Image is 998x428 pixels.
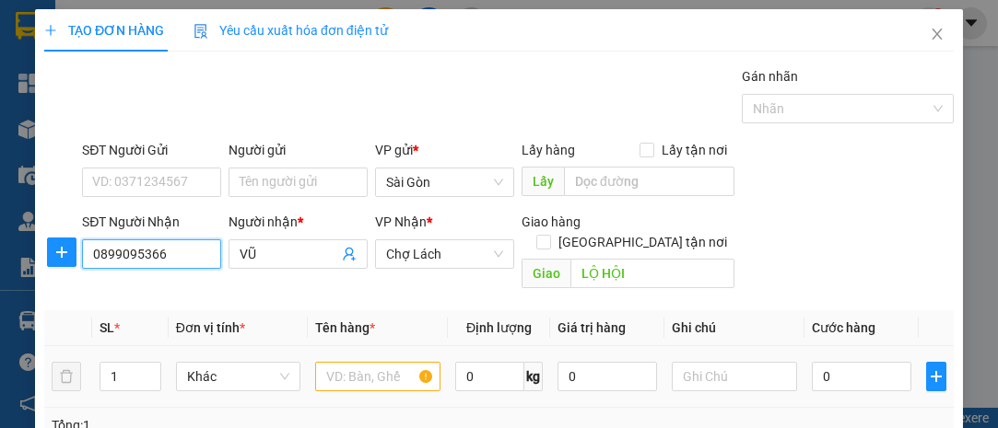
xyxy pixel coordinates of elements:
span: Chợ Lách [386,240,503,268]
span: close [930,27,945,41]
input: Dọc đường [564,167,734,196]
span: Lấy [522,167,564,196]
span: Tên hàng [315,320,375,335]
span: VP Nhận [375,214,427,229]
button: delete [52,362,81,391]
span: plus [48,245,76,260]
span: [GEOGRAPHIC_DATA] tận nơi [551,232,734,252]
span: Lấy hàng [522,143,575,157]
span: plus [927,369,945,384]
button: Close [911,9,963,61]
img: icon [194,24,208,39]
span: Sài Gòn [386,168,503,196]
div: SĐT Người Gửi [82,140,221,160]
span: user-add [342,247,357,261]
span: Giao hàng [522,214,581,229]
span: plus [44,24,57,37]
input: VD: Bàn, Ghế [315,362,440,391]
th: Ghi chú [664,310,804,346]
span: Khác [187,363,290,390]
input: 0 [558,362,657,391]
div: Người nhận [229,212,368,232]
span: Đơn vị tính [176,320,245,335]
div: SĐT Người Nhận [82,212,221,232]
span: TẠO ĐƠN HÀNG [44,23,164,38]
label: Gán nhãn [742,69,798,84]
span: kg [524,362,543,391]
span: SL [100,320,114,335]
span: Yêu cầu xuất hóa đơn điện tử [194,23,388,38]
span: Giá trị hàng [558,320,626,335]
input: Dọc đường [570,259,734,288]
span: Lấy tận nơi [654,140,734,160]
span: Cước hàng [812,320,875,335]
button: plus [926,362,946,391]
input: Ghi Chú [672,362,797,391]
span: Giao [522,259,570,288]
span: Định lượng [466,320,532,335]
button: plus [47,237,76,267]
div: Người gửi [229,140,368,160]
div: VP gửi [375,140,514,160]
